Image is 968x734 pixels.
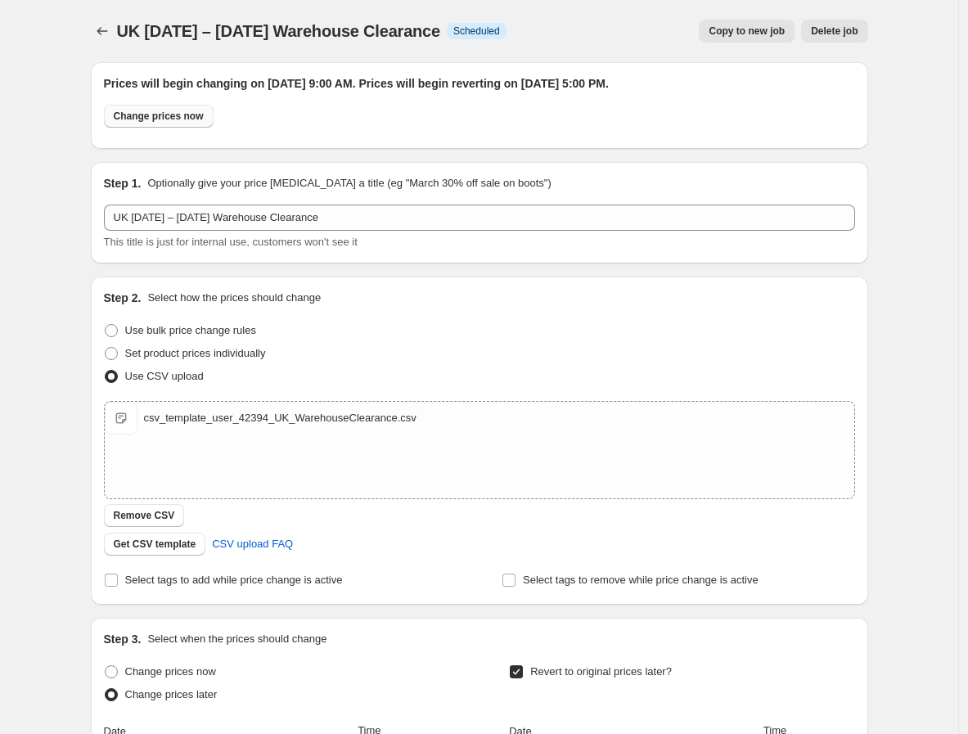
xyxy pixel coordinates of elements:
div: csv_template_user_42394_UK_WarehouseClearance.csv [144,410,416,426]
button: Delete job [801,20,867,43]
button: Price change jobs [91,20,114,43]
span: Use CSV upload [125,370,204,382]
span: Delete job [811,25,858,38]
span: Revert to original prices later? [530,665,672,678]
span: Get CSV template [114,538,196,551]
span: Change prices later [125,688,218,700]
span: This title is just for internal use, customers won't see it [104,236,358,248]
span: Change prices now [125,665,216,678]
span: Change prices now [114,110,204,123]
button: Change prices now [104,105,214,128]
h2: Prices will begin changing on [DATE] 9:00 AM. Prices will begin reverting on [DATE] 5:00 PM. [104,75,855,92]
span: CSV upload FAQ [212,536,293,552]
span: Copy to new job [709,25,785,38]
span: Scheduled [453,25,500,38]
span: UK [DATE] – [DATE] Warehouse Clearance [117,22,440,40]
span: Use bulk price change rules [125,324,256,336]
span: Select tags to add while price change is active [125,574,343,586]
input: 30% off holiday sale [104,205,855,231]
button: Copy to new job [699,20,795,43]
button: Get CSV template [104,533,206,556]
a: CSV upload FAQ [202,531,303,557]
p: Select when the prices should change [147,631,326,647]
h2: Step 1. [104,175,142,191]
p: Optionally give your price [MEDICAL_DATA] a title (eg "March 30% off sale on boots") [147,175,551,191]
button: Remove CSV [104,504,185,527]
span: Select tags to remove while price change is active [523,574,759,586]
span: Set product prices individually [125,347,266,359]
span: Remove CSV [114,509,175,522]
p: Select how the prices should change [147,290,321,306]
h2: Step 2. [104,290,142,306]
h2: Step 3. [104,631,142,647]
